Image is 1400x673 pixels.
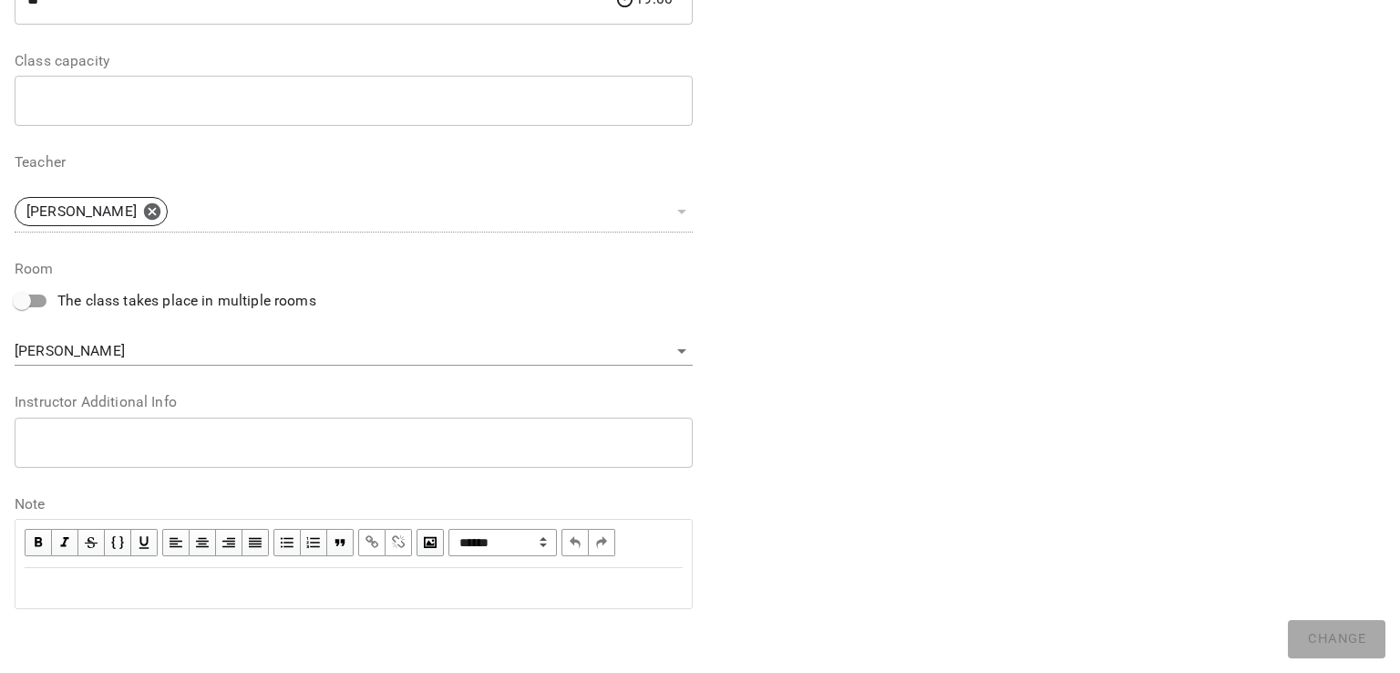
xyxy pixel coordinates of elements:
[162,529,190,556] button: Align Left
[15,395,693,409] label: Instructor Additional Info
[242,529,269,556] button: Align Justify
[26,201,137,223] p: [PERSON_NAME]
[386,529,412,556] button: Remove Link
[25,529,52,556] button: Bold
[301,529,327,556] button: OL
[15,497,693,512] label: Note
[15,192,693,233] div: [PERSON_NAME]
[589,529,615,556] button: Redo
[15,155,693,170] label: Teacher
[131,529,158,556] button: Underline
[216,529,242,556] button: Align Right
[15,262,693,276] label: Room
[16,569,691,607] div: Edit text
[358,529,386,556] button: Link
[448,529,557,556] span: Normal
[448,529,557,556] select: Block type
[105,529,131,556] button: Monospace
[561,529,589,556] button: Undo
[417,529,444,556] button: Image
[78,529,105,556] button: Strikethrough
[57,290,316,312] span: The class takes place in multiple rooms
[15,197,168,226] div: [PERSON_NAME]
[15,54,693,68] label: Class capacity
[273,529,301,556] button: UL
[190,529,216,556] button: Align Center
[52,529,78,556] button: Italic
[15,337,693,367] div: [PERSON_NAME]
[327,529,354,556] button: Blockquote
